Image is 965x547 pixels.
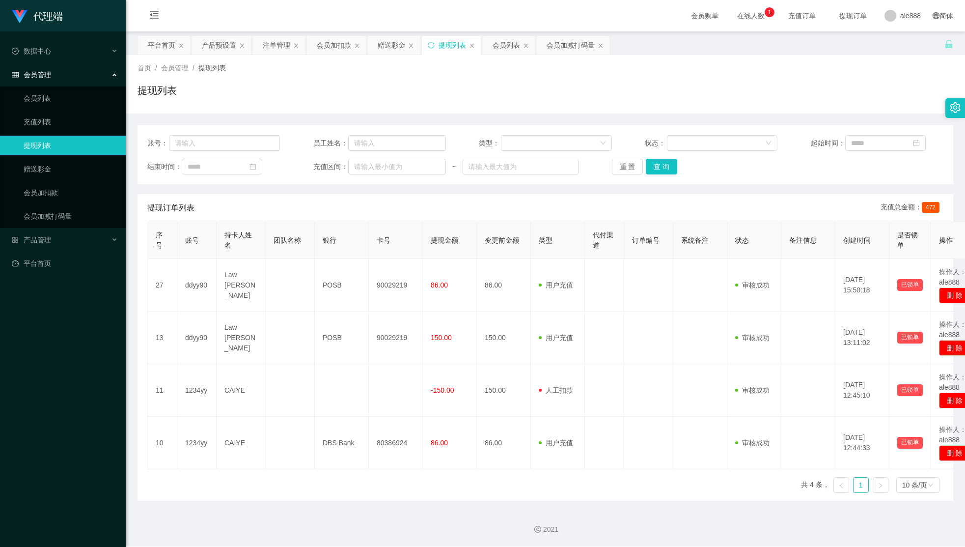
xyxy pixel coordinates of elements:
[147,202,194,214] span: 提现订单列表
[854,478,868,492] a: 1
[479,138,501,148] span: 类型：
[12,71,51,79] span: 会员管理
[24,206,118,226] a: 会员加减打码量
[735,439,770,447] span: 审核成功
[783,12,821,19] span: 充值订单
[274,236,301,244] span: 团队名称
[148,364,177,417] td: 11
[138,64,151,72] span: 首页
[539,281,573,289] span: 用户充值
[431,334,452,342] span: 150.00
[913,140,920,146] i: 图标: calendar
[833,477,849,493] li: 上一页
[369,417,423,469] td: 80386924
[477,312,531,364] td: 150.00
[148,312,177,364] td: 13
[177,364,217,417] td: 1234yy
[801,477,829,493] li: 共 4 条，
[735,386,770,394] span: 审核成功
[534,526,541,533] i: 图标: copyright
[735,334,770,342] span: 审核成功
[12,47,51,55] span: 数据中心
[348,159,446,174] input: 请输入最小值为
[944,40,953,49] i: 图标: unlock
[217,364,266,417] td: CAIYE
[148,259,177,312] td: 27
[881,202,943,214] div: 充值总金额：
[369,312,423,364] td: 90029219
[148,36,175,55] div: 平台首页
[33,0,63,32] h1: 代理端
[428,42,435,49] i: 图标: sync
[939,236,953,244] span: 操作
[539,334,573,342] span: 用户充值
[612,159,643,174] button: 重 置
[950,102,961,113] i: 图标: setting
[369,259,423,312] td: 90029219
[378,36,405,55] div: 赠送彩金
[263,36,290,55] div: 注单管理
[315,259,369,312] td: POSB
[239,43,245,49] i: 图标: close
[928,482,934,489] i: 图标: down
[202,36,236,55] div: 产品预设置
[12,236,51,244] span: 产品管理
[735,281,770,289] span: 审核成功
[317,36,351,55] div: 会员加扣款
[12,254,118,273] a: 图标: dashboard平台首页
[902,478,927,492] div: 10 条/页
[593,231,613,249] span: 代付渠道
[293,43,299,49] i: 图标: close
[539,236,552,244] span: 类型
[354,43,360,49] i: 图标: close
[24,112,118,132] a: 充值列表
[681,236,709,244] span: 系统备注
[811,138,845,148] span: 起始时间：
[598,43,604,49] i: 图标: close
[12,10,28,24] img: logo.9652507e.png
[24,183,118,202] a: 会员加扣款
[313,162,348,172] span: 充值区间：
[446,162,463,172] span: ~
[835,312,889,364] td: [DATE] 13:11:02
[177,312,217,364] td: ddyy90
[600,140,606,147] i: 图标: down
[646,159,677,174] button: 查 询
[897,231,918,249] span: 是否锁单
[477,259,531,312] td: 86.00
[493,36,520,55] div: 会员列表
[477,364,531,417] td: 150.00
[313,138,348,148] span: 员工姓名：
[897,332,923,344] button: 已锁单
[193,64,194,72] span: /
[645,138,667,148] span: 状态：
[431,236,458,244] span: 提现金额
[431,281,448,289] span: 86.00
[523,43,529,49] i: 图标: close
[12,12,63,20] a: 代理端
[134,524,957,535] div: 2021
[834,12,872,19] span: 提现订单
[765,7,774,17] sup: 1
[217,312,266,364] td: Law [PERSON_NAME]
[155,64,157,72] span: /
[766,140,772,147] i: 图标: down
[431,386,454,394] span: -150.00
[843,236,871,244] span: 创建时间
[547,36,595,55] div: 会员加减打码量
[348,135,446,151] input: 请输入
[315,417,369,469] td: DBS Bank
[632,236,660,244] span: 订单编号
[315,312,369,364] td: POSB
[217,259,266,312] td: Law [PERSON_NAME]
[933,12,939,19] i: 图标: global
[148,417,177,469] td: 10
[835,364,889,417] td: [DATE] 12:45:10
[224,231,252,249] span: 持卡人姓名
[12,71,19,78] i: 图标: table
[431,439,448,447] span: 86.00
[147,162,182,172] span: 结束时间：
[873,477,888,493] li: 下一页
[161,64,189,72] span: 会员管理
[249,163,256,170] i: 图标: calendar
